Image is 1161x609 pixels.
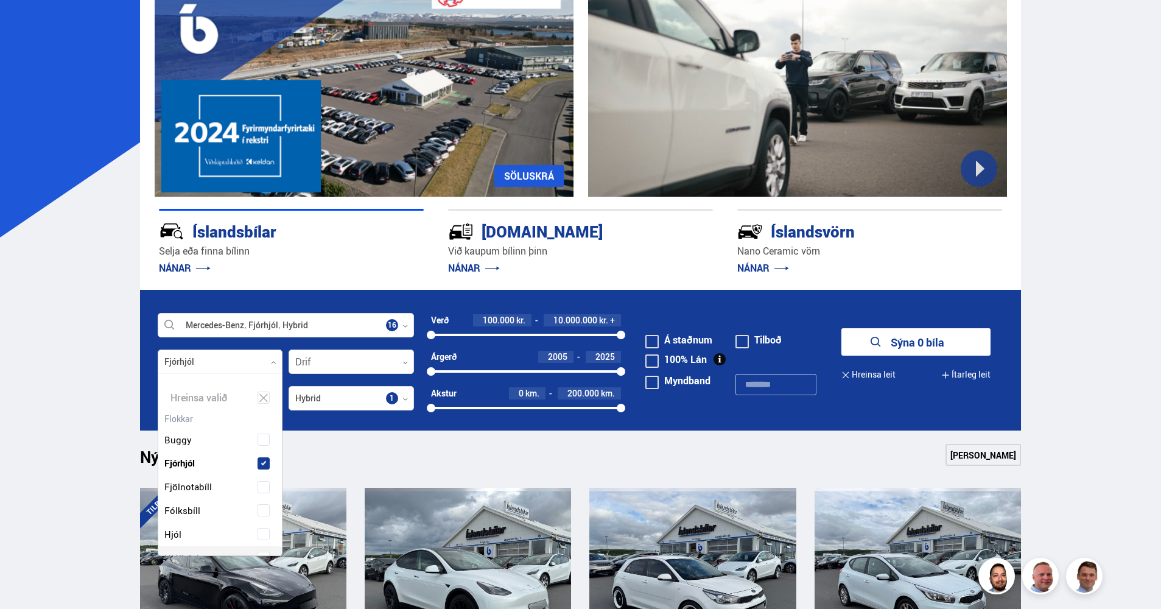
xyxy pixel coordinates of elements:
[737,220,959,241] div: Íslandsvörn
[431,389,457,398] div: Akstur
[1068,560,1104,596] img: FbJEzSuNWCJXmdc-.webp
[1024,560,1061,596] img: siFngHWaQ9KaOqBr.png
[10,5,46,41] button: Open LiveChat chat widget
[164,454,195,472] span: Fjórhjól
[980,560,1017,596] img: nhp88E3Fdnt1Opn2.png
[140,448,237,473] h1: Nýtt á skrá
[645,335,712,345] label: Á staðnum
[548,351,567,362] span: 2005
[516,315,525,325] span: kr.
[431,315,449,325] div: Verð
[448,219,474,244] img: tr5P-W3DuiFaO7aO.svg
[519,387,524,399] span: 0
[164,526,181,543] span: Hjól
[737,244,1002,258] p: Nano Ceramic vörn
[553,314,597,326] span: 10.000.000
[599,315,608,325] span: kr.
[159,219,184,244] img: JRvxyua_JYH6wB4c.svg
[567,387,599,399] span: 200.000
[164,549,199,567] span: Hjólhýsi
[159,244,424,258] p: Selja eða finna bílinn
[525,389,539,398] span: km.
[610,315,615,325] span: +
[645,376,710,385] label: Myndband
[431,352,457,362] div: Árgerð
[159,220,381,241] div: Íslandsbílar
[601,389,615,398] span: km.
[645,354,707,364] label: 100% Lán
[841,361,896,389] button: Hreinsa leit
[941,361,991,389] button: Ítarleg leit
[448,244,713,258] p: Við kaupum bílinn þinn
[595,351,615,362] span: 2025
[494,165,564,187] a: SÖLUSKRÁ
[483,314,514,326] span: 100.000
[164,502,200,519] span: Fólksbíll
[164,478,212,496] span: Fjölnotabíll
[164,431,192,449] span: Buggy
[737,261,789,275] a: NÁNAR
[841,328,991,356] button: Sýna 0 bíla
[448,220,670,241] div: [DOMAIN_NAME]
[945,444,1021,466] a: [PERSON_NAME]
[448,261,500,275] a: NÁNAR
[158,386,282,410] div: Hreinsa valið
[159,261,211,275] a: NÁNAR
[735,335,782,345] label: Tilboð
[737,219,763,244] img: -Svtn6bYgwAsiwNX.svg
